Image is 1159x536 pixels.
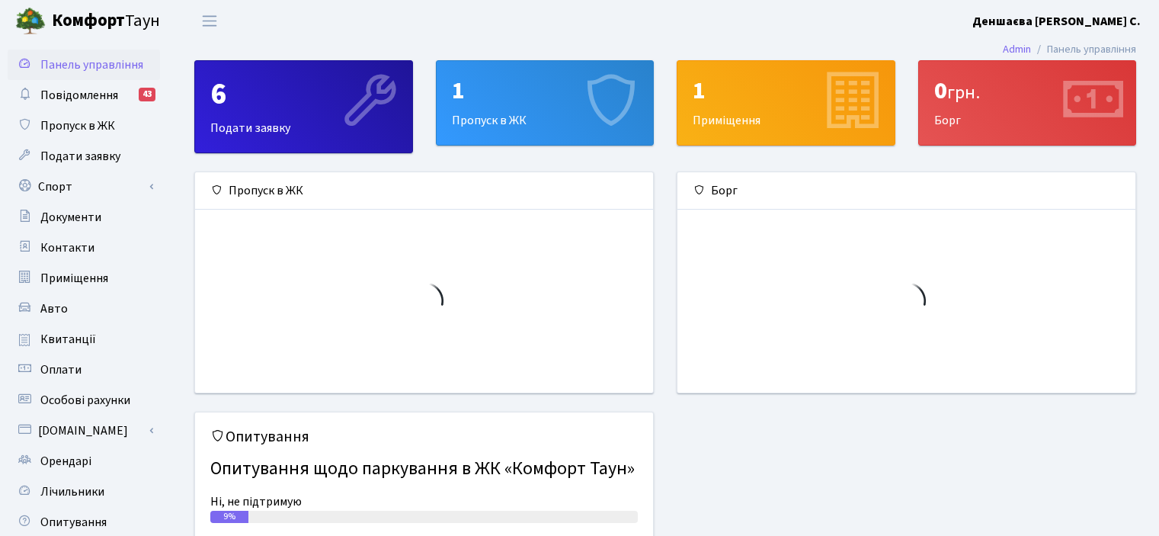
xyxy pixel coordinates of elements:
span: Орендарі [40,453,91,470]
div: Подати заявку [195,61,412,152]
b: Комфорт [52,8,125,33]
div: 9% [210,511,248,523]
a: Орендарі [8,446,160,477]
a: Квитанції [8,324,160,355]
span: Особові рахунки [40,392,130,409]
h4: Опитування щодо паркування в ЖК «Комфорт Таун» [210,452,638,486]
a: Особові рахунки [8,385,160,416]
span: Таун [52,8,160,34]
span: Документи [40,209,101,226]
div: 1 [452,76,639,105]
span: Авто [40,300,68,317]
a: 1Приміщення [677,60,895,146]
div: Приміщення [677,61,895,145]
div: 6 [210,76,397,113]
a: Приміщення [8,263,160,294]
a: 6Подати заявку [194,60,413,153]
span: Опитування [40,514,107,531]
div: 0 [934,76,1121,105]
a: Пропуск в ЖК [8,111,160,141]
b: Деншаєва [PERSON_NAME] С. [972,13,1141,30]
button: Переключити навігацію [190,8,229,34]
span: Квитанції [40,331,96,348]
div: Борг [919,61,1136,145]
nav: breadcrumb [980,34,1159,66]
a: Подати заявку [8,141,160,172]
a: Повідомлення43 [8,80,160,111]
div: 1 [693,76,879,105]
a: Контакти [8,233,160,263]
div: Борг [677,172,1135,210]
a: 1Пропуск в ЖК [436,60,655,146]
span: Подати заявку [40,148,120,165]
a: Панель управління [8,50,160,80]
a: Спорт [8,172,160,202]
a: Деншаєва [PERSON_NAME] С. [972,12,1141,30]
a: Admin [1003,41,1031,57]
span: Оплати [40,361,82,378]
li: Панель управління [1031,41,1136,58]
span: Пропуск в ЖК [40,117,115,134]
h5: Опитування [210,428,638,446]
span: Лічильники [40,483,104,500]
span: Повідомлення [40,87,118,104]
span: грн. [947,79,980,106]
img: logo.png [15,6,46,37]
span: Приміщення [40,270,108,287]
a: Оплати [8,355,160,385]
div: Пропуск в ЖК [195,172,653,210]
a: [DOMAIN_NAME] [8,416,160,446]
span: Контакти [40,239,94,256]
div: Ні, не підтримую [210,493,638,511]
a: Авто [8,294,160,324]
a: Документи [8,202,160,233]
div: 43 [139,88,155,101]
div: Пропуск в ЖК [437,61,654,145]
span: Панель управління [40,56,143,73]
a: Лічильники [8,477,160,507]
